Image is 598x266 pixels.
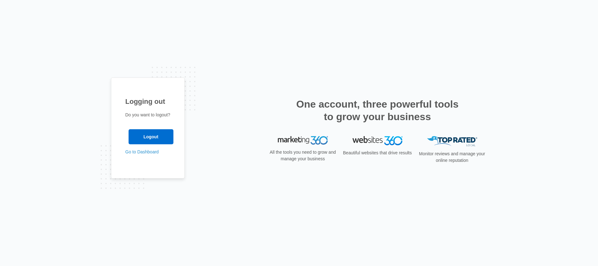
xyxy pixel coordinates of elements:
[352,136,403,145] img: Websites 360
[125,149,159,154] a: Go to Dashboard
[342,150,413,156] p: Beautiful websites that drive results
[268,149,338,162] p: All the tools you need to grow and manage your business
[427,136,477,146] img: Top Rated Local
[129,129,173,144] input: Logout
[125,96,170,107] h1: Logging out
[294,98,461,123] h2: One account, three powerful tools to grow your business
[417,151,487,164] p: Monitor reviews and manage your online reputation
[278,136,328,145] img: Marketing 360
[125,112,170,118] p: Do you want to logout?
